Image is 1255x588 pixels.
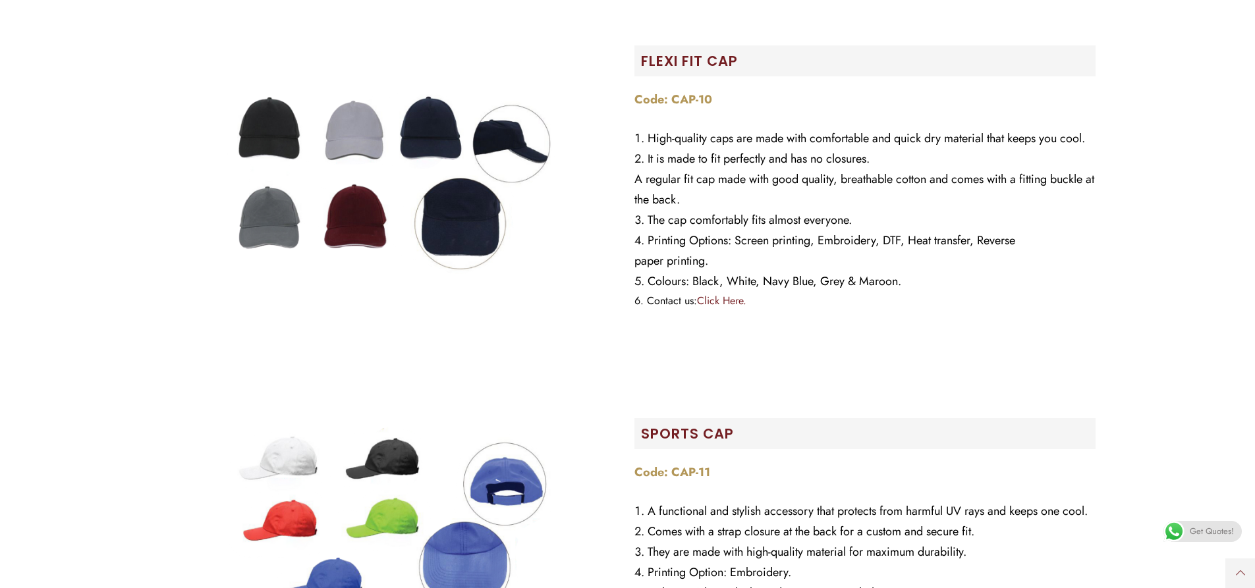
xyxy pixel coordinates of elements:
[648,502,1088,520] span: A functional and stylish accessory that protects from harmful UV rays and keeps one cool.
[648,273,901,290] span: Colours: Black, White, Navy Blue, Grey & Maroon.
[634,150,1094,208] span: It is made to fit perfectly and has no closures. A regular fit cap made with good quality, breath...
[648,211,852,228] span: The cap comfortably fits almost everyone.
[648,523,974,540] span: Comes with a strap closure at the back for a custom and secure fit.
[697,293,746,308] a: Click Here.
[641,425,1096,442] h2: Sports Cap
[634,292,1096,310] li: Contact us:
[634,91,712,108] strong: Code: CAP-10
[634,232,1015,269] span: Printing Options: Screen printing, Embroidery, DTF, Heat transfer, Reverse paper printing.
[648,564,791,581] span: Printing Option: Embroidery.
[1190,521,1234,542] span: Get Quotes!
[648,543,966,560] span: They are made with high-quality material for maximum durability.
[648,130,1085,147] span: High-quality caps are made with comfortable and quick dry material that keeps you cool.
[634,464,710,481] strong: Code: CAP-11
[641,52,1096,70] h2: Flexi Fit Cap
